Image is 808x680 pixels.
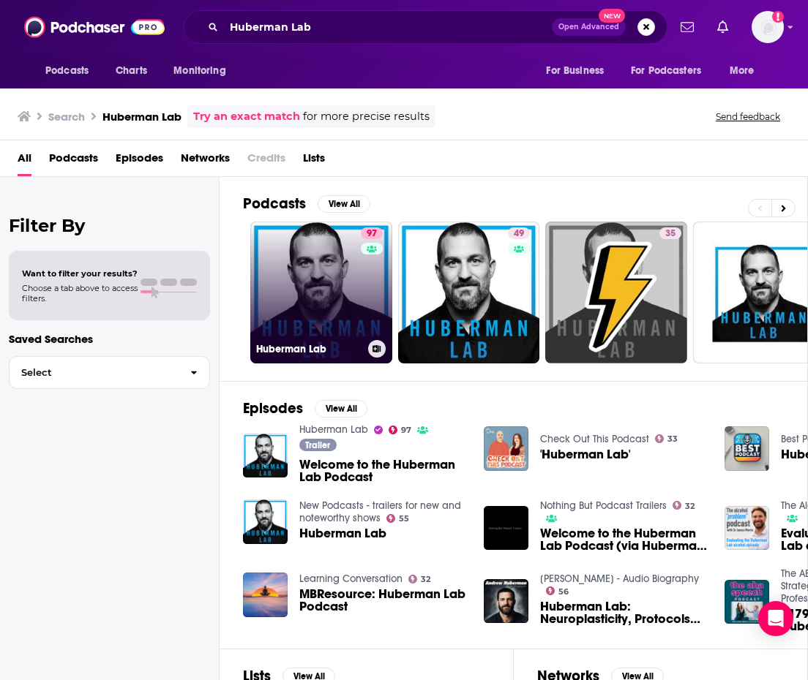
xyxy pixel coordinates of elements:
[361,227,383,239] a: 97
[116,146,163,176] a: Episodes
[243,573,288,617] a: MBResource: Huberman Lab Podcast
[752,11,784,43] span: Logged in as sarahhallprinc
[318,195,370,213] button: View All
[685,503,695,510] span: 32
[303,108,430,125] span: for more precise results
[367,227,377,241] span: 97
[408,575,431,583] a: 32
[48,110,85,124] h3: Search
[243,399,303,418] h2: Episodes
[673,501,695,510] a: 32
[181,146,230,176] span: Networks
[752,11,784,43] img: User Profile
[243,399,367,418] a: EpisodesView All
[711,15,734,39] a: Show notifications dropdown
[540,573,699,585] a: Andrew Huberman - Audio Biography
[730,61,755,81] span: More
[545,222,687,363] a: 35
[22,268,138,279] span: Want to filter your results?
[163,57,244,85] button: open menu
[299,527,386,540] a: Huberman Lab
[621,57,722,85] button: open menu
[49,146,98,176] a: Podcasts
[484,579,528,624] img: Huberman Lab: Neuroplasticity, Protocols Book, and Expanding Influence | Biosnap AI Report
[725,580,769,624] img: #179: Review of the Huberman Lab Podcast on Autism
[552,18,626,36] button: Open AdvancedNew
[675,15,700,39] a: Show notifications dropdown
[22,283,138,303] span: Choose a tab above to access filters.
[665,227,676,241] span: 35
[250,222,392,363] a: 97Huberman Lab
[719,57,773,85] button: open menu
[224,15,552,39] input: Search podcasts, credits, & more...
[752,11,784,43] button: Show profile menu
[299,588,466,613] a: MBResource: Huberman Lab Podcast
[102,110,182,124] h3: Huberman Lab
[725,426,769,471] img: Huberman Lab
[9,356,210,389] button: Select
[24,13,165,41] img: Podchaser - Follow, Share and Rate Podcasts
[508,227,530,239] a: 49
[667,436,678,442] span: 33
[315,400,367,418] button: View All
[536,57,622,85] button: open menu
[484,506,528,551] img: Welcome to the Huberman Lab Podcast (via Huberman Lab)
[193,108,300,125] a: Try an exact match
[421,576,430,583] span: 32
[546,61,604,81] span: For Business
[243,434,288,478] img: Welcome to the Huberman Lab Podcast
[106,57,156,85] a: Charts
[173,61,225,81] span: Monitoring
[299,423,368,436] a: Huberman Lab
[399,515,409,522] span: 55
[558,23,619,31] span: Open Advanced
[401,427,411,434] span: 97
[247,146,285,176] span: Credits
[184,10,667,44] div: Search podcasts, credits, & more...
[10,368,179,377] span: Select
[299,458,466,483] a: Welcome to the Huberman Lab Podcast
[9,215,210,236] h2: Filter By
[540,499,667,512] a: Nothing But Podcast Trailers
[659,227,681,239] a: 35
[631,61,701,81] span: For Podcasters
[243,499,288,544] img: Huberman Lab
[18,146,31,176] a: All
[540,527,707,552] a: Welcome to the Huberman Lab Podcast (via Huberman Lab)
[758,601,793,636] div: Open Intercom Messenger
[256,343,362,355] h3: Huberman Lab
[546,586,569,595] a: 56
[243,194,370,213] a: PodcastsView All
[725,506,769,551] img: Evaluating the Huberman Lab alcohol episode
[389,426,412,434] a: 97
[558,589,569,595] span: 56
[299,573,403,585] a: Learning Conversation
[45,61,89,81] span: Podcasts
[398,222,540,363] a: 49
[386,514,410,523] a: 55
[35,57,108,85] button: open menu
[299,499,461,524] a: New Podcasts - trailers for new and noteworthy shows
[540,600,707,625] a: Huberman Lab: Neuroplasticity, Protocols Book, and Expanding Influence | Biosnap AI Report
[243,194,306,213] h2: Podcasts
[540,433,649,445] a: Check Out This Podcast
[599,9,625,23] span: New
[303,146,325,176] a: Lists
[484,426,528,471] img: 'Huberman Lab'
